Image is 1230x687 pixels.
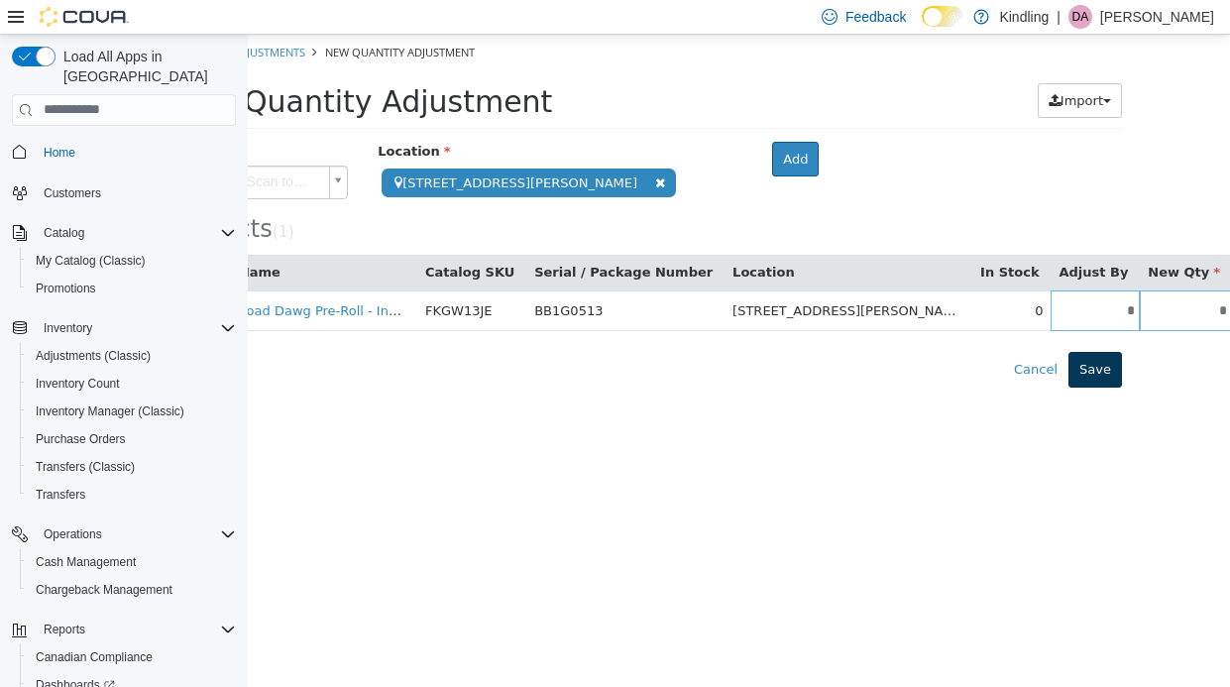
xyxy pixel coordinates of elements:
span: DA [1072,5,1089,29]
span: Adjustments (Classic) [28,344,236,368]
span: Inventory Manager (Classic) [28,400,236,423]
a: Transfers (Classic) [28,455,143,479]
small: ( ) [25,188,47,206]
p: Kindling [999,5,1049,29]
span: Import [813,58,855,73]
button: Chargeback Management [20,576,244,604]
span: Inventory Count [28,372,236,396]
a: Customers [36,181,109,205]
button: Customers [4,178,244,207]
input: Dark Mode [922,6,963,27]
td: FKGW13JE [169,256,279,296]
button: Operations [36,522,110,546]
span: New Quantity Adjustment [77,10,227,25]
a: Inventory Count [28,372,128,396]
span: Transfers (Classic) [28,455,236,479]
span: Feedback [845,7,906,27]
span: Adjustments (Classic) [36,348,151,364]
span: Location [130,109,202,124]
button: Inventory Count [20,370,244,398]
button: Transfers (Classic) [20,453,244,481]
span: Canadian Compliance [36,649,153,665]
a: Chargeback Management [28,578,180,602]
p: [PERSON_NAME] [1100,5,1214,29]
button: Serial / Package Number [286,228,469,248]
span: Home [36,140,236,165]
a: My Catalog (Classic) [28,249,154,273]
span: Transfers [36,487,85,503]
span: Dark Mode [922,27,923,28]
button: Cancel [755,317,821,353]
button: Import [790,49,874,84]
a: Promotions [28,277,104,300]
span: Home [44,145,75,161]
span: Chargeback Management [36,582,172,598]
span: Promotions [36,281,96,296]
span: Promotions [28,277,236,300]
button: Cash Management [20,548,244,576]
span: Reports [44,622,85,637]
button: Canadian Compliance [20,643,244,671]
button: Save [821,317,874,353]
button: Inventory [4,314,244,342]
button: Adjust By [811,228,884,248]
button: Catalog [36,221,92,245]
span: Canadian Compliance [28,645,236,669]
span: My Catalog (Classic) [28,249,236,273]
button: Add [524,107,571,143]
span: Catalog [44,225,84,241]
a: Inventory Manager (Classic) [28,400,192,423]
button: Transfers [20,481,244,509]
span: Customers [44,185,101,201]
span: Catalog [36,221,236,245]
a: Adjustments (Classic) [28,344,159,368]
a: Cash Management [28,550,144,574]
td: BB1G0513 [279,256,477,296]
button: Catalog [4,219,244,247]
button: Purchase Orders [20,425,244,453]
span: Cash Management [36,554,136,570]
span: Transfers [28,483,236,507]
button: Promotions [20,275,244,302]
span: Chargeback Management [28,578,236,602]
span: Purchase Orders [28,427,236,451]
td: 0 [725,256,803,296]
span: Transfers (Classic) [36,459,135,475]
span: Operations [36,522,236,546]
span: Inventory [36,316,236,340]
button: Reports [36,618,93,641]
span: [STREET_ADDRESS][PERSON_NAME] [485,269,720,284]
button: Operations [4,520,244,548]
button: Catalog SKU [177,228,271,248]
span: Inventory Count [36,376,120,392]
span: 1 [31,188,41,206]
span: [STREET_ADDRESS][PERSON_NAME] [134,134,428,163]
span: Reports [36,618,236,641]
a: Transfers [28,483,93,507]
button: Inventory Manager (Classic) [20,398,244,425]
div: Daniel Amyotte [1068,5,1092,29]
a: Purchase Orders [28,427,134,451]
p: | [1057,5,1061,29]
span: Cash Management [28,550,236,574]
span: My Catalog (Classic) [36,253,146,269]
button: Home [4,138,244,167]
span: Inventory [44,320,92,336]
button: Location [485,228,550,248]
span: Customers [36,180,236,205]
button: Inventory [36,316,100,340]
button: In Stock [732,228,795,248]
img: Cova [40,7,129,27]
button: Reports [4,616,244,643]
span: Load All Apps in [GEOGRAPHIC_DATA] [56,47,236,86]
span: Inventory Manager (Classic) [36,403,184,419]
span: Purchase Orders [36,431,126,447]
a: Home [36,141,83,165]
a: Canadian Compliance [28,645,161,669]
span: Operations [44,526,102,542]
button: My Catalog (Classic) [20,247,244,275]
span: New Qty [900,230,972,245]
button: Adjustments (Classic) [20,342,244,370]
